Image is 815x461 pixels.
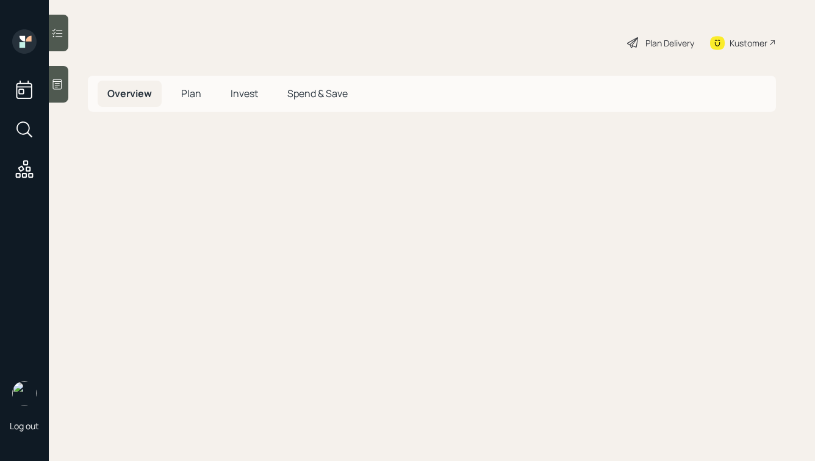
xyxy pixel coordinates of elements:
div: Log out [10,420,39,432]
span: Plan [181,87,201,100]
div: Kustomer [730,37,767,49]
span: Invest [231,87,258,100]
span: Spend & Save [287,87,348,100]
span: Overview [107,87,152,100]
div: Plan Delivery [645,37,694,49]
img: hunter_neumayer.jpg [12,381,37,405]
